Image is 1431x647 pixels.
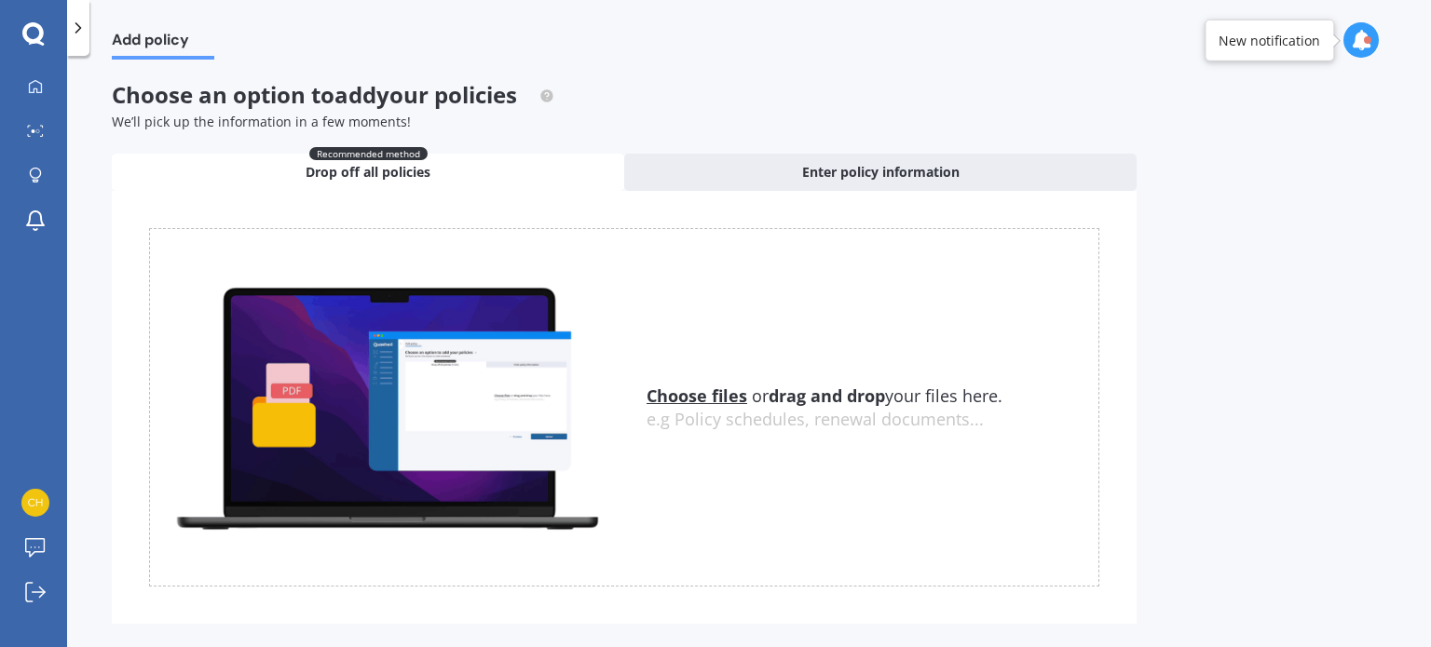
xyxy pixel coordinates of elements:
[112,79,554,110] span: Choose an option
[1219,31,1320,49] div: New notification
[802,163,960,182] span: Enter policy information
[306,163,430,182] span: Drop off all policies
[311,79,517,110] span: to add your policies
[647,410,1098,430] div: e.g Policy schedules, renewal documents...
[112,31,214,56] span: Add policy
[150,276,624,538] img: upload.de96410c8ce839c3fdd5.gif
[309,147,428,160] span: Recommended method
[647,384,1002,407] span: or your files here.
[112,113,411,130] span: We’ll pick up the information in a few moments!
[769,384,885,407] b: drag and drop
[21,489,49,517] img: 444f4a4db15ecd1019a1ebb754ae63a9
[647,384,747,407] u: Choose files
